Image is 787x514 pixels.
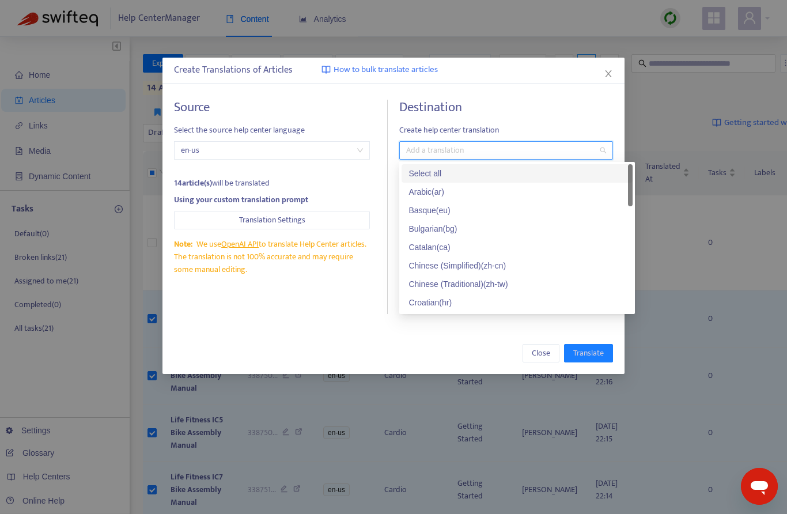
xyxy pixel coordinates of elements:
span: How to bulk translate articles [334,63,438,77]
span: Close [532,347,550,360]
div: Chinese (Simplified) ( zh-cn ) [408,259,626,272]
div: Croatian ( hr ) [408,296,626,309]
strong: 14 article(s) [174,176,212,190]
div: Arabic ( ar ) [408,186,626,198]
div: will be translated [174,177,370,190]
iframe: Button to launch messaging window [741,468,778,505]
a: OpenAI API [221,237,259,251]
div: Basque ( eu ) [408,204,626,217]
h4: Source [174,100,370,115]
div: We use to translate Help Center articles. The translation is not 100% accurate and may require so... [174,238,370,276]
div: Bulgarian ( bg ) [408,222,626,235]
img: image-link [321,65,331,74]
button: Translate [564,344,613,362]
span: en-us [181,142,364,159]
div: Catalan ( ca ) [408,241,626,254]
div: Chinese (Traditional) ( zh-tw ) [408,278,626,290]
a: How to bulk translate articles [321,63,438,77]
span: Create help center translation [399,124,613,137]
button: Close [602,67,615,80]
div: Select all [402,164,633,183]
span: Translation Settings [239,214,305,226]
span: close [604,69,613,78]
span: Select the source help center language [174,124,370,137]
div: Select all [408,167,626,180]
h4: Destination [399,100,613,115]
div: Using your custom translation prompt [174,194,370,206]
button: Translation Settings [174,211,370,229]
span: Note: [174,237,192,251]
div: Create Translations of Articles [174,63,614,77]
button: Close [523,344,559,362]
